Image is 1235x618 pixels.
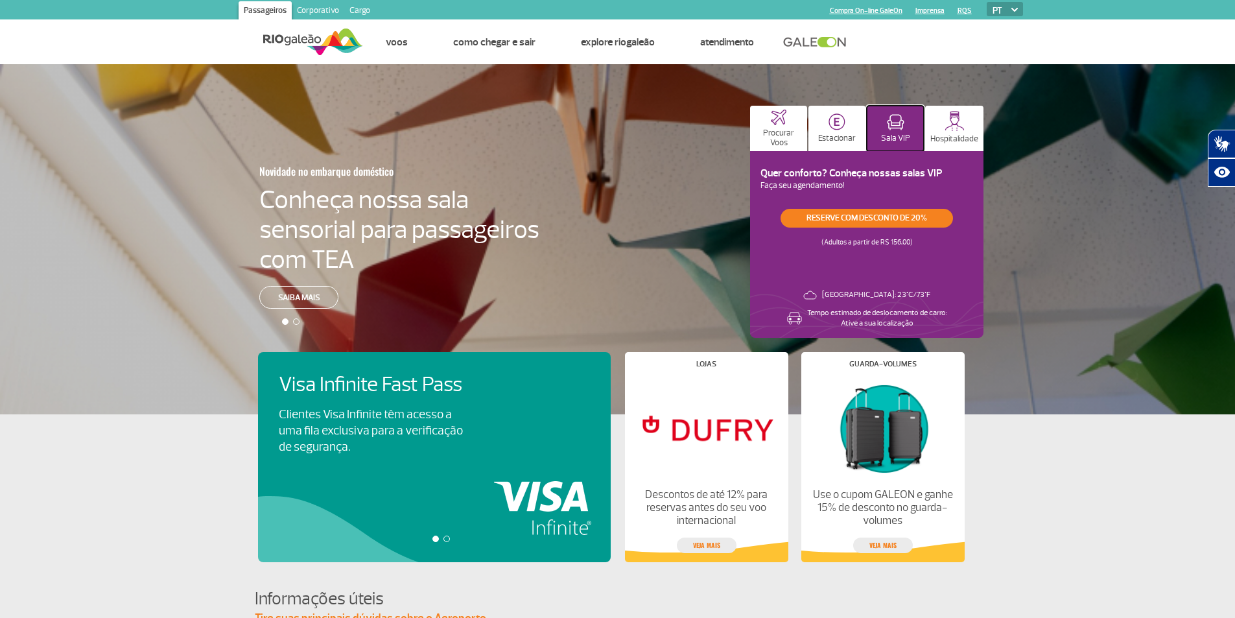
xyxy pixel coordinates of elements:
[581,36,655,49] a: Explore RIOgaleão
[239,1,292,22] a: Passageiros
[812,488,953,527] p: Use o cupom GALEON e ganhe 15% de desconto no guarda-volumes
[386,36,408,49] a: Voos
[1208,130,1235,158] button: Abrir tradutor de língua de sinais.
[760,180,973,193] p: Faça seu agendamento!
[750,106,807,151] button: Procurar Voos
[781,209,953,228] a: Reserve com desconto de 20%
[808,106,865,151] button: Estacionar
[279,407,463,455] p: Clientes Visa Infinite têm acesso a uma fila exclusiva para a verificação de segurança.
[453,36,535,49] a: Como chegar e sair
[677,538,736,553] a: veja mais
[757,128,801,148] p: Procurar Voos
[849,361,917,368] h4: Guarda-volumes
[887,114,904,130] img: vipRoomActive.svg
[255,587,981,611] h4: Informações úteis
[1208,158,1235,187] button: Abrir recursos assistivos.
[881,134,910,143] p: Sala VIP
[829,113,845,130] img: carParkingHome.svg
[279,373,590,455] a: Visa Infinite Fast PassClientes Visa Infinite têm acesso a uma fila exclusiva para a verificação ...
[958,6,972,15] a: RQS
[867,106,924,151] button: Sala VIP
[925,106,983,151] button: Hospitalidade
[853,538,913,553] a: veja mais
[830,6,902,15] a: Compra On-line GaleOn
[822,290,930,300] p: [GEOGRAPHIC_DATA]: 23°C/73°F
[945,111,965,131] img: hospitality.svg
[696,361,716,368] h4: Lojas
[259,158,476,185] h3: Novidade no embarque doméstico
[771,110,786,125] img: airplaneHome.svg
[259,185,539,274] h4: Conheça nossa sala sensorial para passageiros com TEA
[818,134,856,143] p: Estacionar
[344,1,375,22] a: Cargo
[807,308,947,329] p: Tempo estimado de deslocamento de carro: Ative a sua localização
[915,6,945,15] a: Imprensa
[259,286,338,309] a: Saiba mais
[812,378,953,478] img: Guarda-volumes
[700,36,754,49] a: Atendimento
[1208,130,1235,187] div: Plugin de acessibilidade da Hand Talk.
[930,134,978,144] p: Hospitalidade
[635,378,777,478] img: Lojas
[279,373,485,397] h4: Visa Infinite Fast Pass
[760,167,973,180] h3: Quer conforto? Conheça nossas salas VIP
[635,488,777,527] p: Descontos de até 12% para reservas antes do seu voo internacional
[292,1,344,22] a: Corporativo
[821,228,913,248] p: (Adultos a partir de R$ 156,00)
